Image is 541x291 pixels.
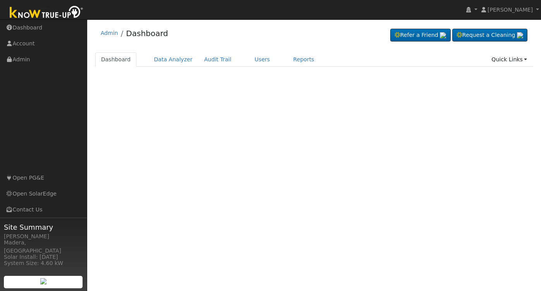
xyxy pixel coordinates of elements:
a: Quick Links [486,52,533,67]
div: [PERSON_NAME] [4,232,83,241]
span: [PERSON_NAME] [488,7,533,13]
a: Admin [101,30,118,36]
img: retrieve [517,32,523,38]
div: System Size: 4.60 kW [4,259,83,267]
span: Site Summary [4,222,83,232]
a: Dashboard [95,52,137,67]
div: Madera, [GEOGRAPHIC_DATA] [4,239,83,255]
a: Reports [288,52,320,67]
img: retrieve [440,32,446,38]
div: Solar Install: [DATE] [4,253,83,261]
a: Audit Trail [198,52,237,67]
a: Request a Cleaning [452,29,527,42]
img: Know True-Up [6,4,87,22]
a: Refer a Friend [390,29,451,42]
a: Users [249,52,276,67]
a: Dashboard [126,29,168,38]
a: Data Analyzer [148,52,198,67]
img: retrieve [40,278,47,284]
